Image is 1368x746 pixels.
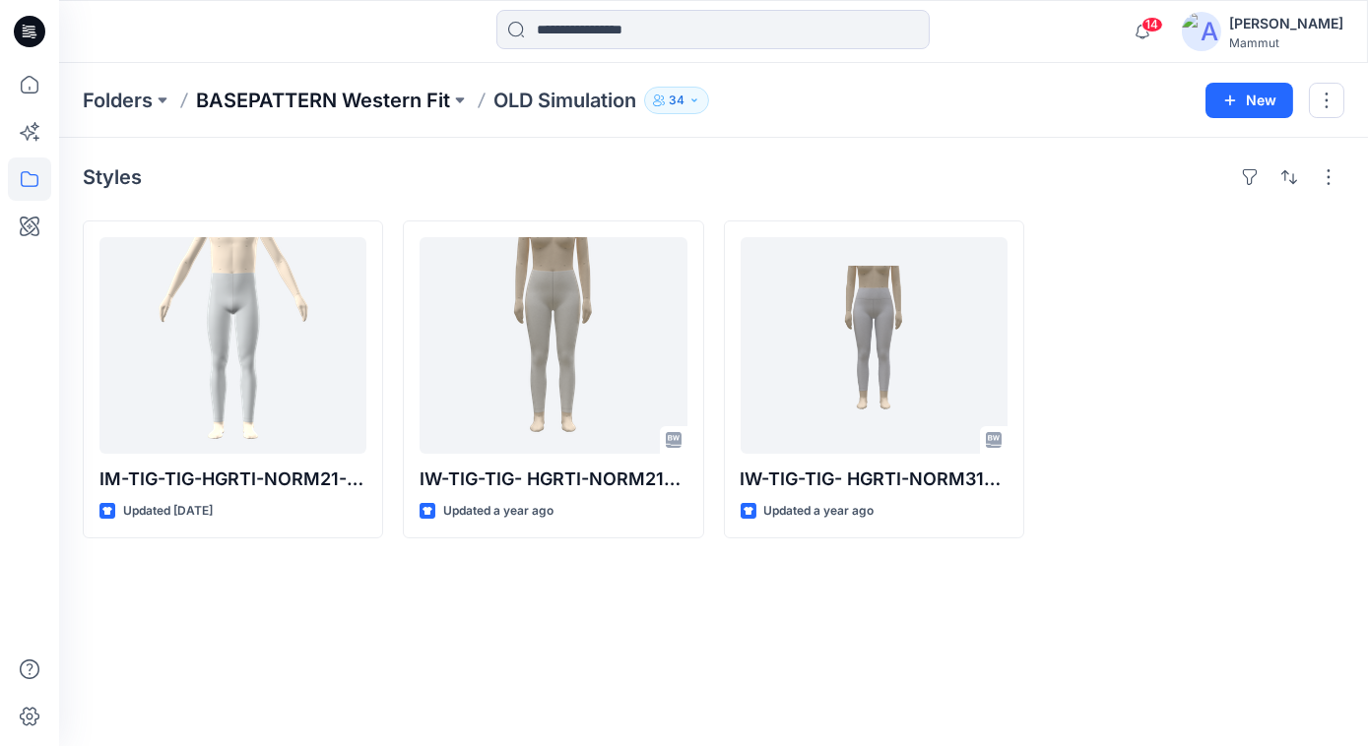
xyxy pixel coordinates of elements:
[493,87,636,114] p: OLD Simulation
[1205,83,1293,118] button: New
[741,237,1008,454] a: IW-TIG-TIG- HGRTI-NORM31-2023-09
[1182,12,1221,51] img: avatar
[123,501,213,522] p: Updated [DATE]
[1229,12,1343,35] div: [PERSON_NAME]
[99,237,366,454] a: IM-TIG-TIG-HGRTI-NORM21-2020-08
[420,466,686,493] p: IW-TIG-TIG- HGRTI-NORM21-2023-09
[1229,35,1343,50] div: Mammut
[99,466,366,493] p: IM-TIG-TIG-HGRTI-NORM21-2020-08
[196,87,450,114] a: BASEPATTERN Western Fit
[764,501,875,522] p: Updated a year ago
[1141,17,1163,32] span: 14
[83,87,153,114] a: Folders
[83,165,142,189] h4: Styles
[669,90,684,111] p: 34
[443,501,554,522] p: Updated a year ago
[420,237,686,454] a: IW-TIG-TIG- HGRTI-NORM21-2023-09
[741,466,1008,493] p: IW-TIG-TIG- HGRTI-NORM31-2023-09
[644,87,709,114] button: 34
